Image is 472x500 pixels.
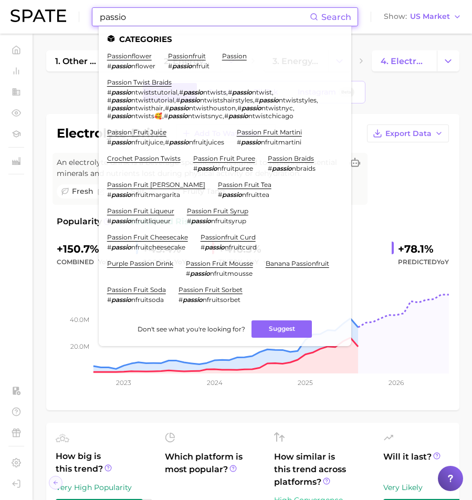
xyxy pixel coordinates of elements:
[268,154,314,162] a: passion braids
[222,52,247,60] a: passion
[111,88,131,96] em: passio
[56,450,152,476] span: How big is this trend?
[131,112,162,120] span: ntwists🥰
[398,241,449,257] div: +78.1%
[203,88,226,96] span: ntwists
[292,164,316,172] span: nbraids
[210,269,253,277] span: nfruitmousse
[241,138,261,146] em: passio
[225,243,257,251] span: nfruitcurd
[164,112,168,120] span: #
[372,50,437,71] a: 4. electrolyte drink
[437,50,459,71] button: Change Category
[131,104,163,112] span: ntwisthair
[193,164,197,172] span: #
[228,112,248,120] em: passio
[268,164,272,172] span: #
[111,138,131,146] em: passio
[56,481,152,494] div: Very High Popularity
[385,129,432,138] span: Export Data
[131,88,177,96] span: ntwiststutorial
[111,243,131,251] em: passio
[107,259,173,267] a: purple passion drink
[200,96,253,104] span: ntwistshairstyles
[298,379,313,387] tspan: 2025
[131,217,171,225] span: nfruitliqueur
[131,62,155,70] span: nflower
[131,138,163,146] span: nfruitjuice
[168,62,172,70] span: #
[224,112,228,120] span: #
[218,181,271,189] a: passion fruit tea
[189,138,224,146] span: nfruitjuices
[72,186,93,197] span: fresh
[186,259,253,267] a: passion fruit mousse
[201,233,256,241] a: passionfruit curd
[261,138,301,146] span: nfruitmartini
[197,164,217,172] em: passio
[107,154,181,162] a: crochet passion twists
[192,62,209,70] span: nfruit
[255,96,259,104] span: #
[201,243,205,251] span: #
[107,128,166,136] a: passion fruit juice
[116,379,131,387] tspan: 2023
[98,188,105,195] button: Flag as miscategorized or irrelevant
[248,112,293,120] span: ntwistchicago
[168,52,206,60] a: passionfruit
[186,269,190,277] span: #
[57,241,128,257] div: +150.7%
[111,191,131,199] em: passio
[107,52,152,60] a: passionflower
[179,88,183,96] span: #
[172,62,192,70] em: passio
[107,243,111,251] span: #
[111,62,131,70] em: passio
[237,138,241,146] span: #
[179,286,243,294] a: passion fruit sorbet
[138,325,245,333] span: Don't see what you're looking for?
[183,88,203,96] em: passio
[381,56,428,66] span: 4. electrolyte drink
[57,215,102,228] span: Popularity
[111,217,131,225] em: passio
[410,14,450,19] span: US Market
[222,191,242,199] em: passio
[261,104,293,112] span: ntwistnyc
[211,217,246,225] span: nfruitsyrup
[57,127,167,140] h1: electrolyte drink
[107,112,111,120] span: #
[107,138,111,146] span: #
[131,191,180,199] span: nfruitmargarita
[180,96,200,104] em: passio
[398,256,449,268] span: Predicted
[205,243,225,251] em: passio
[46,50,111,71] a: 1. other non-alcoholic beverages
[131,296,164,304] span: nfruitsoda
[8,476,24,492] a: Log out. Currently logged in with e-mail jackie@thedps.co.
[193,154,255,162] a: passion fruit puree
[169,138,189,146] em: passio
[111,112,131,120] em: passio
[389,379,404,387] tspan: 2026
[242,104,261,112] em: passio
[107,233,188,241] a: passion fruit cheesecake
[107,62,111,70] span: #
[259,96,279,104] em: passio
[228,88,232,96] span: #
[107,207,174,215] a: passion fruit liqueur
[168,112,188,120] em: passio
[107,88,330,120] div: , , , , , , , , , , ,
[176,96,180,104] span: #
[242,191,269,199] span: nfruittea
[218,191,222,199] span: #
[190,269,210,277] em: passio
[107,296,111,304] span: #
[107,35,343,44] li: Categories
[187,217,191,225] span: #
[203,296,240,304] span: nfruitsorbet
[107,96,111,104] span: #
[165,451,261,498] span: Which platform is most popular?
[55,56,102,66] span: 1. other non-alcoholic beverages
[237,104,242,112] span: #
